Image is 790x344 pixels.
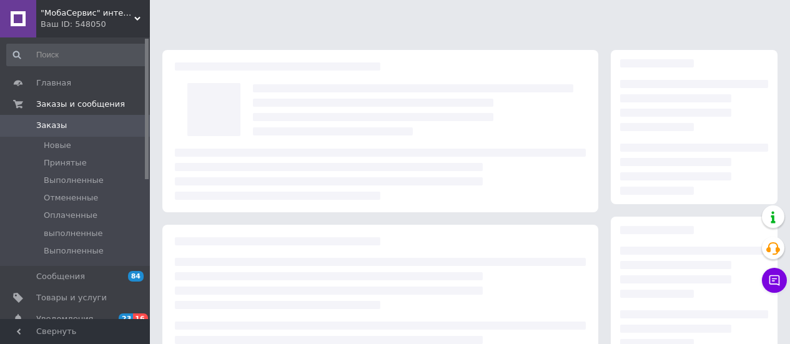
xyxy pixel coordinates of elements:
[119,313,133,324] span: 23
[128,271,144,282] span: 84
[44,228,102,239] span: выполненные
[41,19,150,30] div: Ваш ID: 548050
[36,292,107,303] span: Товары и услуги
[36,271,85,282] span: Сообщения
[762,268,787,293] button: Чат с покупателем
[44,210,97,221] span: Оплаченные
[41,7,134,19] span: "МобаСервис" интернет-магазин mobaservice
[36,99,125,110] span: Заказы и сообщения
[36,77,71,89] span: Главная
[44,192,98,204] span: Отмененные
[44,140,71,151] span: Новые
[44,245,104,257] span: Выполненные
[6,44,147,66] input: Поиск
[44,157,87,169] span: Принятые
[133,313,147,324] span: 16
[44,175,104,186] span: Выполненные
[36,313,93,325] span: Уведомления
[36,120,67,131] span: Заказы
